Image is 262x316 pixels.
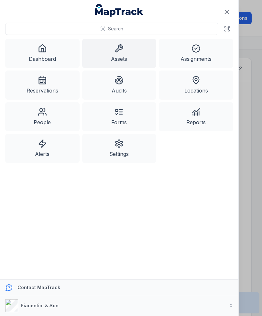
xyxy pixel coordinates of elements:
[159,102,233,131] a: Reports
[82,39,157,68] a: Assets
[5,39,80,68] a: Dashboard
[21,303,59,308] strong: Piacentini & Son
[95,4,144,17] a: MapTrack
[159,71,233,100] a: Locations
[5,23,218,35] button: Search
[82,134,157,163] a: Settings
[5,102,80,131] a: People
[5,134,80,163] a: Alerts
[82,71,157,100] a: Audits
[159,39,233,68] a: Assignments
[5,71,80,100] a: Reservations
[108,26,123,32] span: Search
[82,102,157,131] a: Forms
[220,5,234,19] button: Close navigation
[17,285,60,290] strong: Contact MapTrack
